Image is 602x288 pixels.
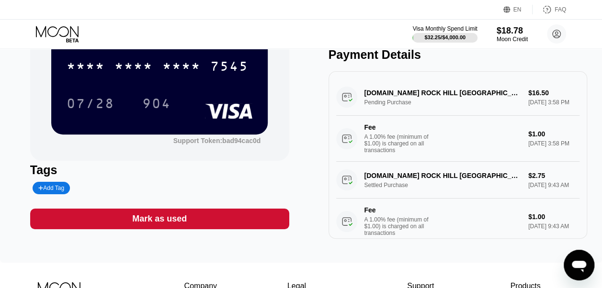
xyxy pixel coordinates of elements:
[38,185,64,191] div: Add Tag
[336,199,580,244] div: FeeA 1.00% fee (minimum of $1.00) is charged on all transactions$1.00[DATE] 9:43 AM
[364,123,432,131] div: Fee
[364,133,436,154] div: A 1.00% fee (minimum of $1.00) is charged on all transactions
[424,34,466,40] div: $32.25 / $4,000.00
[364,206,432,214] div: Fee
[135,91,178,115] div: 904
[132,213,187,224] div: Mark as used
[59,91,122,115] div: 07/28
[533,5,566,14] div: FAQ
[528,140,579,147] div: [DATE] 3:58 PM
[210,60,249,75] div: 7545
[30,163,289,177] div: Tags
[497,26,528,43] div: $18.78Moon Credit
[364,216,436,236] div: A 1.00% fee (minimum of $1.00) is charged on all transactions
[329,48,588,62] div: Payment Details
[142,97,171,112] div: 904
[30,209,289,229] div: Mark as used
[33,182,70,194] div: Add Tag
[513,6,522,13] div: EN
[564,250,594,280] iframe: Button to launch messaging window
[173,137,261,144] div: Support Token: bad94cac0d
[528,223,579,230] div: [DATE] 9:43 AM
[497,26,528,36] div: $18.78
[336,116,580,162] div: FeeA 1.00% fee (minimum of $1.00) is charged on all transactions$1.00[DATE] 3:58 PM
[412,25,477,43] div: Visa Monthly Spend Limit$32.25/$4,000.00
[528,130,579,138] div: $1.00
[528,213,579,221] div: $1.00
[67,97,114,112] div: 07/28
[555,6,566,13] div: FAQ
[173,137,261,144] div: Support Token:bad94cac0d
[497,36,528,43] div: Moon Credit
[503,5,533,14] div: EN
[412,25,477,32] div: Visa Monthly Spend Limit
